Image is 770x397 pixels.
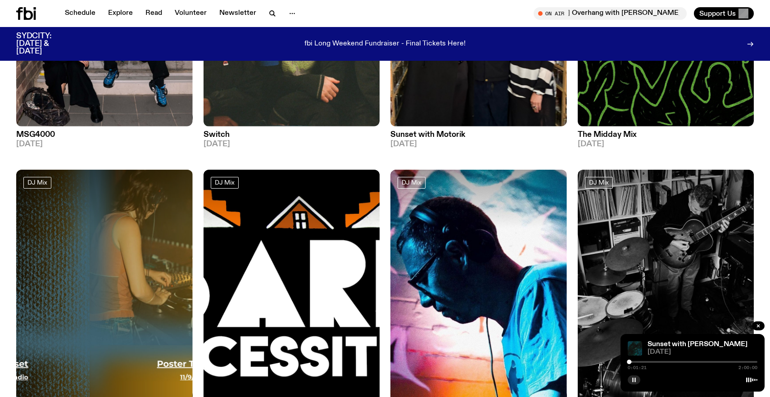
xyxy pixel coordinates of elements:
span: [DATE] [16,140,193,148]
a: DJ Mix [23,177,51,189]
a: The Midday Mix[DATE] [578,126,754,148]
h3: MSG4000 [16,131,193,139]
a: Newsletter [214,7,262,20]
span: [DATE] [648,349,757,356]
button: On Air[DATE] Overhang with [PERSON_NAME] [534,7,687,20]
span: DJ Mix [589,179,609,186]
p: fbi Long Weekend Fundraiser - Final Tickets Here! [304,40,466,48]
span: DJ Mix [215,179,235,186]
h3: The Midday Mix [578,131,754,139]
a: DJ Mix [585,177,613,189]
span: DJ Mix [27,179,47,186]
a: Sunset with Motorik[DATE] [390,126,567,148]
span: [DATE] [578,140,754,148]
span: [DATE] [390,140,567,148]
span: [DATE] [204,140,380,148]
span: Support Us [699,9,736,18]
a: MSG4000[DATE] [16,126,193,148]
button: Support Us [694,7,754,20]
a: DJ Mix [398,177,426,189]
span: DJ Mix [402,179,421,186]
a: Volunteer [169,7,212,20]
h3: SYDCITY: [DATE] & [DATE] [16,32,74,55]
h3: Sunset with Motorik [390,131,567,139]
a: DJ Mix [211,177,239,189]
a: Schedule [59,7,101,20]
a: Read [140,7,168,20]
a: Explore [103,7,138,20]
span: 2:00:00 [738,365,757,370]
h3: Switch [204,131,380,139]
span: 0:01:21 [628,365,647,370]
a: Switch[DATE] [204,126,380,148]
a: Sunset with [PERSON_NAME] [648,341,747,348]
